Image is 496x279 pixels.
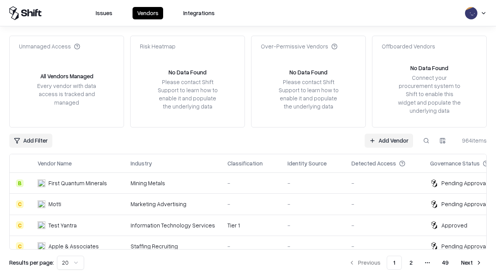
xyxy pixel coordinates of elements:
a: Add Vendor [365,134,413,148]
div: Pending Approval [441,200,487,208]
div: - [288,179,339,187]
button: Integrations [179,7,219,19]
div: Staffing Recruiting [131,242,215,250]
div: - [351,200,418,208]
div: Every vendor with data access is tracked and managed [34,82,99,106]
div: Offboarded Vendors [382,42,435,50]
div: - [288,200,339,208]
p: Results per page: [9,258,54,267]
div: Pending Approval [441,179,487,187]
div: - [288,242,339,250]
div: - [227,200,275,208]
div: Apple & Associates [48,242,99,250]
div: Detected Access [351,159,396,167]
nav: pagination [344,256,487,270]
button: 2 [403,256,419,270]
div: Information Technology Services [131,221,215,229]
div: Pending Approval [441,242,487,250]
div: Identity Source [288,159,327,167]
img: Test Yantra [38,221,45,229]
div: Approved [441,221,467,229]
button: 49 [436,256,455,270]
div: C [16,242,24,250]
button: Vendors [133,7,163,19]
div: Mining Metals [131,179,215,187]
div: Risk Heatmap [140,42,176,50]
div: No Data Found [289,68,327,76]
div: Please contact Shift Support to learn how to enable it and populate the underlying data [155,78,220,111]
div: B [16,179,24,187]
div: Unmanaged Access [19,42,80,50]
div: C [16,200,24,208]
div: - [351,179,418,187]
div: - [351,242,418,250]
div: Marketing Advertising [131,200,215,208]
div: Tier 1 [227,221,275,229]
div: Motti [48,200,61,208]
div: Please contact Shift Support to learn how to enable it and populate the underlying data [276,78,341,111]
div: Over-Permissive Vendors [261,42,338,50]
div: Governance Status [430,159,480,167]
button: Next [456,256,487,270]
img: Apple & Associates [38,242,45,250]
div: Vendor Name [38,159,72,167]
div: - [288,221,339,229]
button: Add Filter [9,134,52,148]
div: - [351,221,418,229]
div: 964 items [456,136,487,145]
div: C [16,221,24,229]
img: Motti [38,200,45,208]
div: - [227,179,275,187]
div: No Data Found [169,68,207,76]
button: Issues [91,7,117,19]
div: Classification [227,159,263,167]
div: Industry [131,159,152,167]
img: First Quantum Minerals [38,179,45,187]
div: Test Yantra [48,221,77,229]
div: Connect your procurement system to Shift to enable this widget and populate the underlying data [397,74,462,115]
div: No Data Found [410,64,448,72]
button: 1 [387,256,402,270]
div: First Quantum Minerals [48,179,107,187]
div: - [227,242,275,250]
div: All Vendors Managed [40,72,93,80]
